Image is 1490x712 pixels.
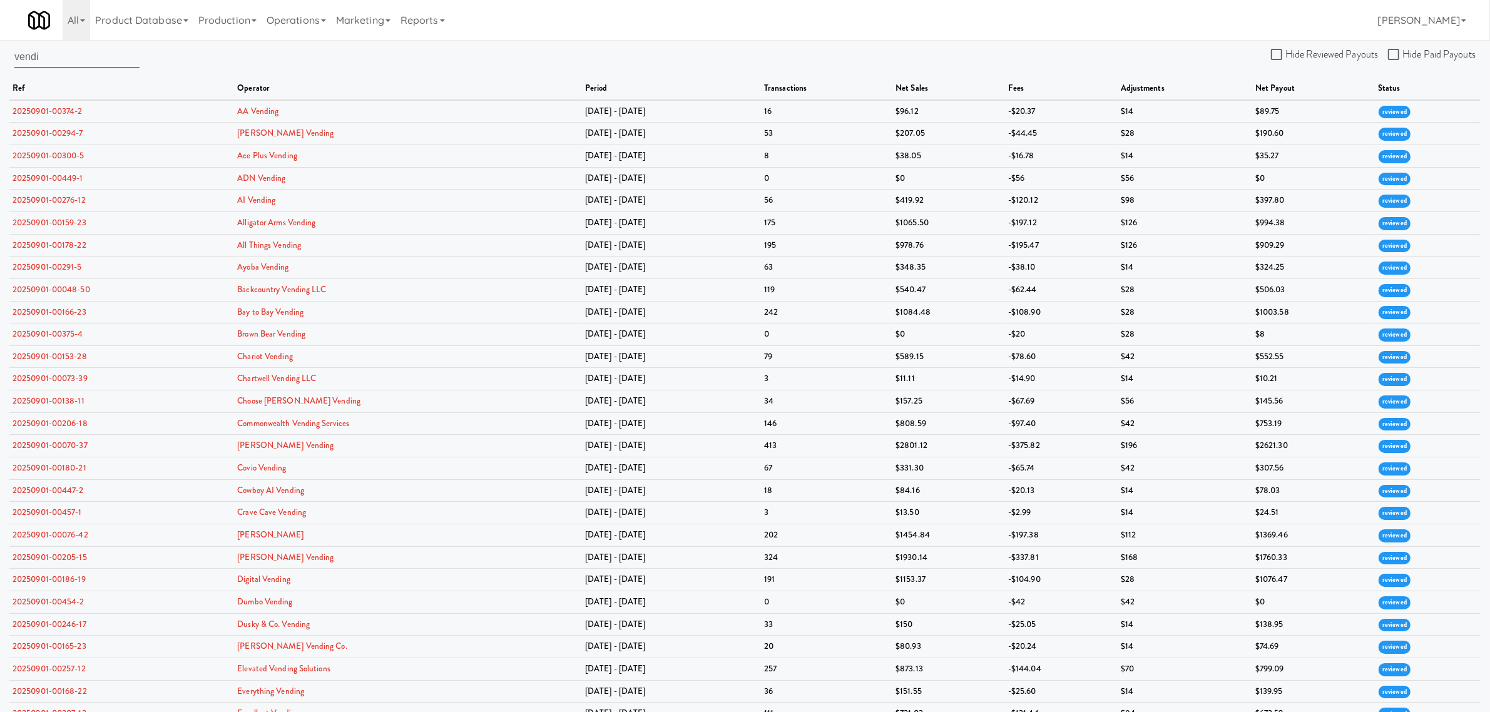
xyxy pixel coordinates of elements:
[237,150,297,161] a: Ace Plus Vending
[1005,211,1118,234] td: -$197.12
[892,658,1005,681] td: $873.13
[761,257,892,279] td: 63
[1379,507,1411,520] span: reviewed
[892,390,1005,413] td: $157.25
[1379,574,1411,587] span: reviewed
[1118,569,1252,591] td: $28
[1375,78,1481,100] th: status
[1005,412,1118,435] td: -$97.40
[1379,440,1411,453] span: reviewed
[1252,546,1375,569] td: $1760.33
[1379,106,1411,119] span: reviewed
[1118,368,1252,390] td: $14
[892,368,1005,390] td: $11.11
[892,234,1005,257] td: $978.76
[1118,680,1252,703] td: $14
[761,546,892,569] td: 324
[13,328,83,340] a: 20250901-00375-4
[1379,529,1411,542] span: reviewed
[892,167,1005,190] td: $0
[1388,50,1402,60] input: Hide Paid Payouts
[28,9,50,31] img: Micromart
[1005,278,1118,301] td: -$62.44
[892,145,1005,167] td: $38.05
[13,484,84,496] a: 20250901-00447-2
[1252,234,1375,257] td: $909.29
[892,257,1005,279] td: $348.35
[237,216,315,228] a: Alligator Arms Vending
[1005,167,1118,190] td: -$56
[582,190,761,212] td: [DATE] - [DATE]
[1252,591,1375,614] td: $0
[1005,546,1118,569] td: -$337.81
[237,685,304,697] a: Everything Vending
[1005,301,1118,323] td: -$108.90
[582,680,761,703] td: [DATE] - [DATE]
[1118,167,1252,190] td: $56
[1379,262,1411,275] span: reviewed
[237,506,306,518] a: Crave Cave Vending
[582,301,761,323] td: [DATE] - [DATE]
[1252,301,1375,323] td: $1003.58
[1005,457,1118,480] td: -$65.74
[1379,485,1411,498] span: reviewed
[582,636,761,658] td: [DATE] - [DATE]
[1252,323,1375,346] td: $8
[761,479,892,502] td: 18
[761,680,892,703] td: 36
[1252,368,1375,390] td: $10.21
[1005,145,1118,167] td: -$16.78
[13,306,86,318] a: 20250901-00166-23
[892,190,1005,212] td: $419.92
[13,261,82,273] a: 20250901-00291-5
[892,546,1005,569] td: $1930.14
[1252,167,1375,190] td: $0
[892,100,1005,123] td: $96.12
[892,524,1005,547] td: $1454.84
[1252,145,1375,167] td: $35.27
[13,573,86,585] a: 20250901-00186-19
[1252,278,1375,301] td: $506.03
[1118,78,1252,100] th: adjustments
[1118,323,1252,346] td: $28
[1252,457,1375,480] td: $307.56
[892,636,1005,658] td: $80.93
[1118,190,1252,212] td: $98
[1252,412,1375,435] td: $753.19
[1379,217,1411,230] span: reviewed
[582,323,761,346] td: [DATE] - [DATE]
[1005,100,1118,123] td: -$20.37
[761,145,892,167] td: 8
[1252,613,1375,636] td: $138.95
[237,551,334,563] a: [PERSON_NAME] Vending
[1118,345,1252,368] td: $42
[1118,278,1252,301] td: $28
[1379,328,1411,342] span: reviewed
[13,439,88,451] a: 20250901-00070-37
[237,395,360,407] a: Choose [PERSON_NAME] Vending
[13,216,86,228] a: 20250901-00159-23
[1118,257,1252,279] td: $14
[1379,552,1411,565] span: reviewed
[1379,641,1411,654] span: reviewed
[1005,680,1118,703] td: -$25.60
[1252,636,1375,658] td: $74.69
[892,435,1005,457] td: $2801.12
[1379,663,1411,676] span: reviewed
[892,479,1005,502] td: $84.16
[14,45,140,68] input: Search by operator
[892,345,1005,368] td: $589.15
[761,301,892,323] td: 242
[1005,123,1118,145] td: -$44.45
[1005,234,1118,257] td: -$195.47
[582,211,761,234] td: [DATE] - [DATE]
[582,546,761,569] td: [DATE] - [DATE]
[1379,418,1411,431] span: reviewed
[1005,78,1118,100] th: fees
[13,417,88,429] a: 20250901-00206-18
[13,127,83,139] a: 20250901-00294-7
[1118,613,1252,636] td: $14
[1118,524,1252,547] td: $112
[1005,435,1118,457] td: -$375.82
[1379,150,1411,163] span: reviewed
